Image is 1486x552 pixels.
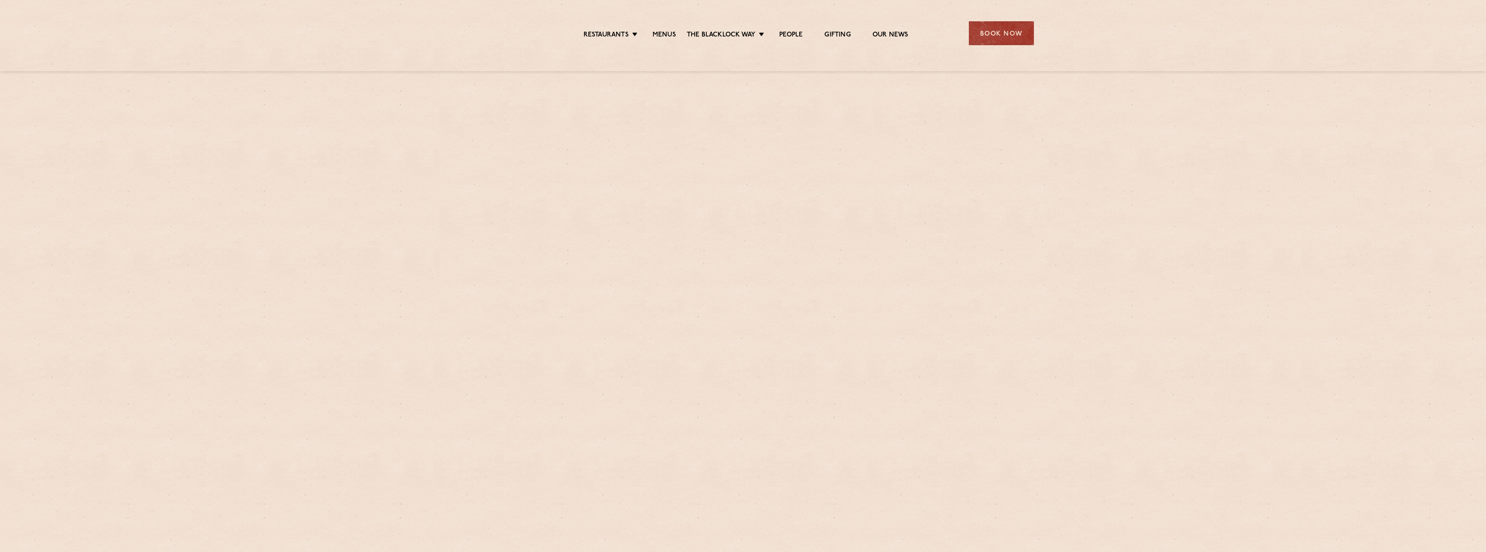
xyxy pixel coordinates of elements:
[687,31,755,40] a: The Blacklock Way
[969,21,1034,45] div: Book Now
[779,31,803,40] a: People
[873,31,909,40] a: Our News
[453,8,528,58] img: svg%3E
[653,31,676,40] a: Menus
[824,31,850,40] a: Gifting
[584,31,629,40] a: Restaurants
